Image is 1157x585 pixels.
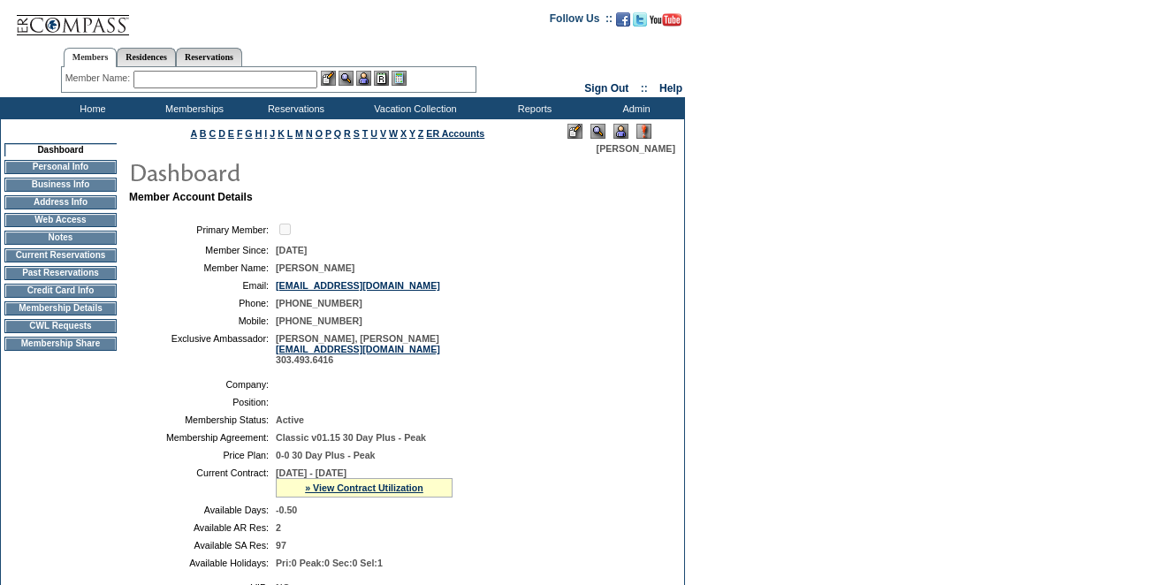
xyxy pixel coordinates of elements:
td: Available Days: [136,505,269,515]
div: Member Name: [65,71,133,86]
td: Reservations [243,97,345,119]
a: Residences [117,48,176,66]
td: Personal Info [4,160,117,174]
td: Vacation Collection [345,97,482,119]
img: Log Concern/Member Elevation [636,124,651,139]
a: J [270,128,275,139]
td: Past Reservations [4,266,117,280]
span: :: [641,82,648,95]
a: S [354,128,360,139]
a: B [200,128,207,139]
a: G [245,128,252,139]
a: P [325,128,331,139]
td: Exclusive Ambassador: [136,333,269,365]
b: Member Account Details [129,191,253,203]
a: W [389,128,398,139]
span: [PHONE_NUMBER] [276,298,362,308]
td: Available Holidays: [136,558,269,568]
td: Membership Agreement: [136,432,269,443]
img: pgTtlDashboard.gif [128,154,482,189]
a: L [287,128,293,139]
a: Y [409,128,415,139]
td: Memberships [141,97,243,119]
td: Membership Share [4,337,117,351]
td: Current Contract: [136,467,269,498]
a: I [264,128,267,139]
img: Edit Mode [567,124,582,139]
td: Price Plan: [136,450,269,460]
img: Reservations [374,71,389,86]
td: Membership Details [4,301,117,315]
img: View Mode [590,124,605,139]
a: T [362,128,369,139]
td: Notes [4,231,117,245]
td: Member Name: [136,262,269,273]
a: V [380,128,386,139]
img: Impersonate [356,71,371,86]
a: Help [659,82,682,95]
td: Home [40,97,141,119]
a: Reservations [176,48,242,66]
td: Membership Status: [136,414,269,425]
a: [EMAIL_ADDRESS][DOMAIN_NAME] [276,280,440,291]
td: Available AR Res: [136,522,269,533]
img: View [339,71,354,86]
td: Address Info [4,195,117,209]
a: R [344,128,351,139]
span: -0.50 [276,505,297,515]
a: C [209,128,216,139]
td: Dashboard [4,143,117,156]
a: N [306,128,313,139]
img: Follow us on Twitter [633,12,647,27]
a: H [255,128,263,139]
td: Credit Card Info [4,284,117,298]
td: Reports [482,97,583,119]
td: Email: [136,280,269,291]
img: Become our fan on Facebook [616,12,630,27]
span: [PERSON_NAME] [597,143,675,154]
a: ER Accounts [426,128,484,139]
a: U [370,128,377,139]
a: Members [64,48,118,67]
td: Phone: [136,298,269,308]
img: Subscribe to our YouTube Channel [650,13,681,27]
a: Become our fan on Facebook [616,18,630,28]
td: Current Reservations [4,248,117,262]
a: [EMAIL_ADDRESS][DOMAIN_NAME] [276,344,440,354]
a: F [237,128,243,139]
img: Impersonate [613,124,628,139]
span: 0-0 30 Day Plus - Peak [276,450,376,460]
td: Web Access [4,213,117,227]
span: [PERSON_NAME], [PERSON_NAME] 303.493.6416 [276,333,440,365]
td: Follow Us :: [550,11,613,32]
td: Member Since: [136,245,269,255]
span: Pri:0 Peak:0 Sec:0 Sel:1 [276,558,383,568]
img: b_calculator.gif [392,71,407,86]
img: b_edit.gif [321,71,336,86]
td: Mobile: [136,315,269,326]
td: Company: [136,379,269,390]
td: Admin [583,97,685,119]
td: Business Info [4,178,117,192]
a: Q [334,128,341,139]
td: Position: [136,397,269,407]
span: 97 [276,540,286,551]
a: Subscribe to our YouTube Channel [650,18,681,28]
a: Z [418,128,424,139]
a: A [191,128,197,139]
a: X [400,128,407,139]
span: 2 [276,522,281,533]
span: [DATE] [276,245,307,255]
a: Follow us on Twitter [633,18,647,28]
a: D [218,128,225,139]
td: CWL Requests [4,319,117,333]
a: O [316,128,323,139]
span: [DATE] - [DATE] [276,467,346,478]
span: Active [276,414,304,425]
a: M [295,128,303,139]
span: [PHONE_NUMBER] [276,315,362,326]
span: Classic v01.15 30 Day Plus - Peak [276,432,426,443]
a: K [278,128,285,139]
a: Sign Out [584,82,628,95]
td: Available SA Res: [136,540,269,551]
